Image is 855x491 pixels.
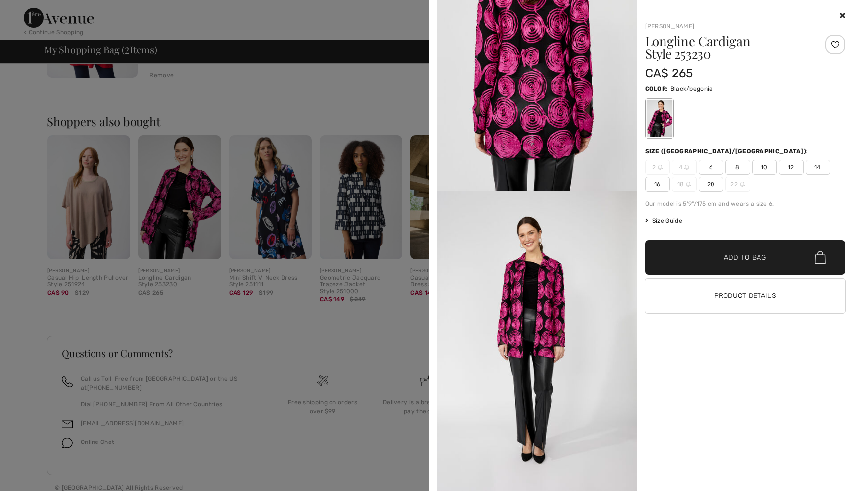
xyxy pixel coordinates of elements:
span: 10 [752,160,777,175]
span: 2 [645,160,670,175]
span: Color: [645,85,668,92]
span: 8 [725,160,750,175]
span: 4 [672,160,697,175]
span: Chat [23,7,44,16]
span: Black/begonia [670,85,713,92]
span: 14 [806,160,830,175]
span: Add to Bag [724,252,766,263]
img: ring-m.svg [740,182,745,187]
span: 20 [699,177,723,192]
span: 22 [725,177,750,192]
button: Add to Bag [645,240,846,275]
span: Size Guide [645,216,682,225]
a: [PERSON_NAME] [645,23,695,30]
div: Our model is 5'9"/175 cm and wears a size 6. [645,199,846,208]
span: 12 [779,160,804,175]
span: 16 [645,177,670,192]
div: Black/begonia [646,100,672,137]
img: ring-m.svg [684,165,689,170]
span: 6 [699,160,723,175]
h1: Longline Cardigan Style 253230 [645,35,812,60]
img: frank-lyman-sweaters-cardigans-black-begonia_253230_1_8d96_search.jpg [437,191,637,491]
span: 18 [672,177,697,192]
button: Product Details [645,279,846,313]
img: ring-m.svg [658,165,663,170]
img: Bag.svg [815,251,826,264]
img: ring-m.svg [686,182,691,187]
div: Size ([GEOGRAPHIC_DATA]/[GEOGRAPHIC_DATA]): [645,147,810,156]
span: CA$ 265 [645,66,693,80]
